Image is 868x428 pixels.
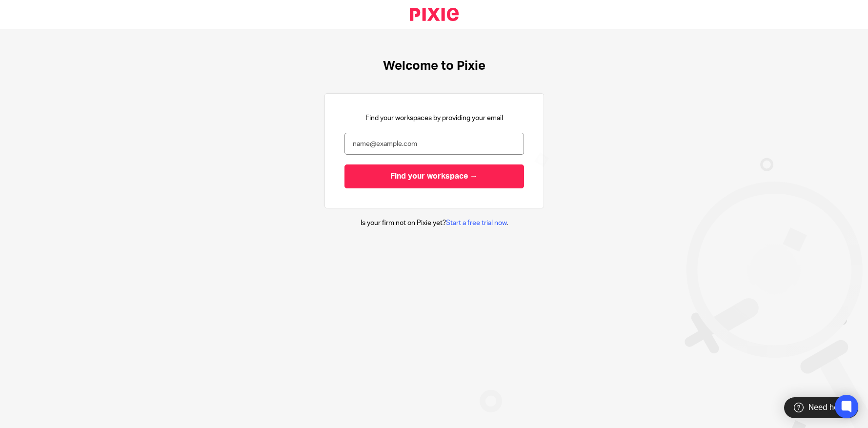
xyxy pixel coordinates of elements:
[344,133,524,155] input: name@example.com
[784,397,858,418] div: Need help?
[446,220,506,226] a: Start a free trial now
[365,113,503,123] p: Find your workspaces by providing your email
[383,59,485,74] h1: Welcome to Pixie
[361,218,508,228] p: Is your firm not on Pixie yet? .
[344,164,524,188] input: Find your workspace →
